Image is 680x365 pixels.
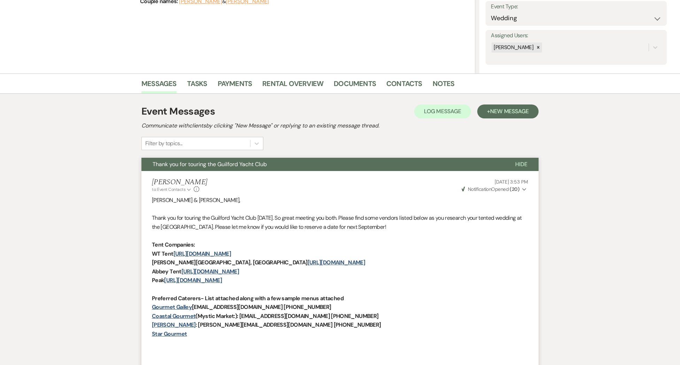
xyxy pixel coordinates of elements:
[152,196,528,205] p: [PERSON_NAME] & [PERSON_NAME],
[196,321,381,328] strong: : [PERSON_NAME][EMAIL_ADDRESS][DOMAIN_NAME] [PHONE_NUMBER]
[145,139,183,148] div: Filter by topics...
[192,303,331,311] strong: [EMAIL_ADDRESS][DOMAIN_NAME] [PHONE_NUMBER]
[477,104,539,118] button: +New Message
[491,31,662,41] label: Assigned Users:
[164,277,222,284] a: [URL][DOMAIN_NAME]
[462,186,520,192] span: Opened
[187,78,207,93] a: Tasks
[218,78,252,93] a: Payments
[152,277,164,284] strong: Peak
[141,104,215,119] h1: Event Messages
[515,161,527,168] span: Hide
[152,330,187,337] a: Star Gourmet
[152,295,343,302] strong: Preferred Caterers- List attached along with a few sample menus attached
[152,186,192,193] button: to: Event Contacts
[424,108,461,115] span: Log Message
[152,321,196,328] a: [PERSON_NAME]
[461,186,528,193] button: NotificationOpened (20)
[152,213,528,231] p: Thank you for touring the Guilford Yacht Club [DATE]. So great meeting you both. Please find some...
[492,42,534,53] div: [PERSON_NAME]
[504,158,539,171] button: Hide
[141,122,539,130] h2: Communicate with clients by clicking "New Message" or replying to an existing message thread.
[308,259,365,266] a: [URL][DOMAIN_NAME]
[152,187,185,192] span: to: Event Contacts
[490,108,529,115] span: New Message
[152,312,195,320] a: Coastal Gourmet
[510,186,519,192] strong: ( 20 )
[152,250,173,257] strong: WT Tent
[262,78,323,93] a: Rental Overview
[386,78,422,93] a: Contacts
[181,268,239,275] a: [URL][DOMAIN_NAME]
[141,78,177,93] a: Messages
[334,78,376,93] a: Documents
[153,161,267,168] span: Thank you for touring the Guilford Yacht Club
[195,312,378,320] strong: (Mystic Market:): [EMAIL_ADDRESS][DOMAIN_NAME] [PHONE_NUMBER]
[491,2,662,12] label: Event Type:
[495,179,528,185] span: [DATE] 3:53 PM
[468,186,491,192] span: Notification
[152,241,195,248] strong: Tent Companies:
[433,78,455,93] a: Notes
[141,158,504,171] button: Thank you for touring the Guilford Yacht Club
[414,104,471,118] button: Log Message
[173,250,231,257] a: [URL][DOMAIN_NAME]
[152,259,308,266] strong: [PERSON_NAME][GEOGRAPHIC_DATA], [GEOGRAPHIC_DATA]
[152,178,207,187] h5: [PERSON_NAME]
[152,268,181,275] strong: Abbey Tent
[152,303,192,311] a: Gourmet Galley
